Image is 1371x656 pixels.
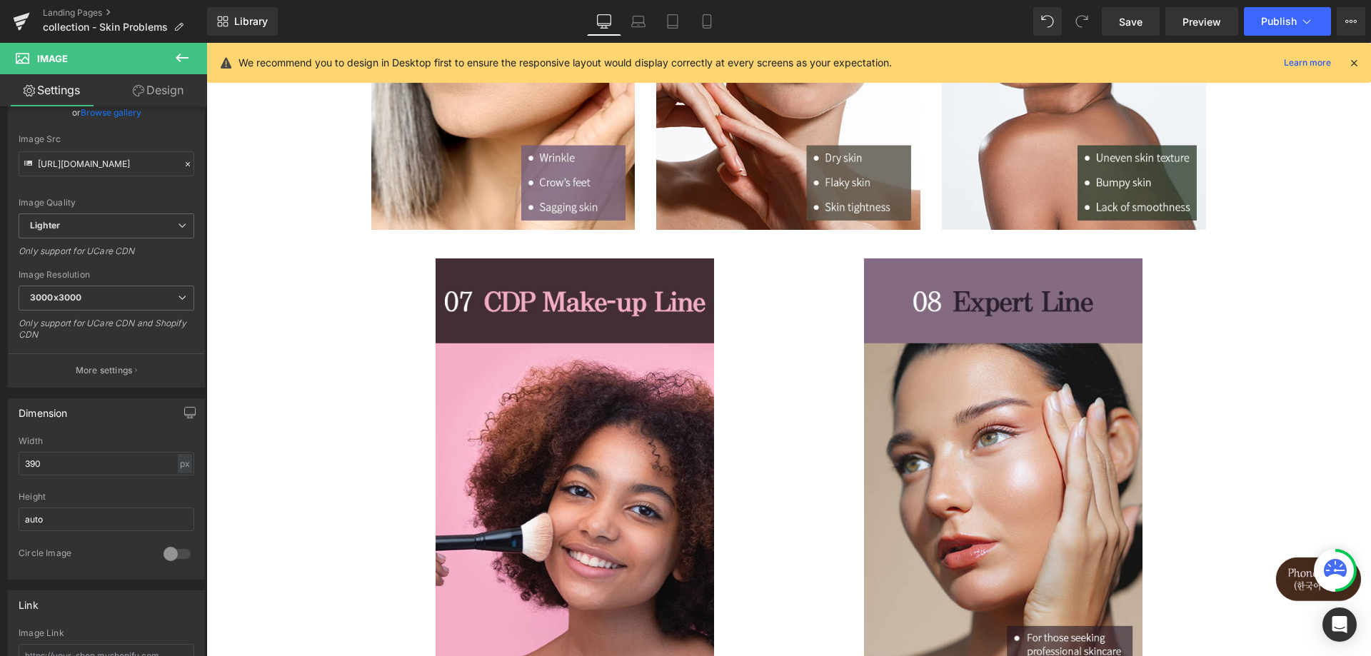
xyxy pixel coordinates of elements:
b: 3000x3000 [30,292,81,303]
b: Lighter [30,220,60,231]
span: Publish [1261,16,1297,27]
div: Image Quality [19,198,194,208]
div: Image Link [19,628,194,638]
div: Only support for UCare CDN and Shopify CDN [19,318,194,350]
p: More settings [76,364,133,377]
div: px [178,454,192,473]
div: Dimension [19,399,68,419]
div: Link [19,591,39,611]
a: Tablet [656,7,690,36]
input: auto [19,508,194,531]
div: Image Src [19,134,194,144]
a: Preview [1165,7,1238,36]
span: Preview [1182,14,1221,29]
a: Laptop [621,7,656,36]
button: Redo [1068,7,1096,36]
div: Width [19,436,194,446]
a: New Library [207,7,278,36]
a: Mobile [690,7,724,36]
a: Desktop [587,7,621,36]
a: Landing Pages [43,7,207,19]
span: Library [234,15,268,28]
div: Height [19,492,194,502]
div: Only support for UCare CDN [19,246,194,266]
div: Image Resolution [19,270,194,280]
span: collection - Skin Problems [43,21,168,33]
button: More settings [9,353,204,387]
button: Undo [1033,7,1062,36]
a: Browse gallery [81,100,141,125]
button: Publish [1244,7,1331,36]
input: Link [19,151,194,176]
div: Circle Image [19,547,149,562]
a: Design [106,74,210,106]
span: Save [1119,14,1142,29]
input: auto [19,452,194,475]
span: Image [37,53,68,64]
div: Open Intercom Messenger [1322,607,1357,642]
a: Learn more [1278,54,1337,71]
p: We recommend you to design in Desktop first to ensure the responsive layout would display correct... [238,55,892,71]
button: More [1337,7,1365,36]
div: or [19,105,194,120]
